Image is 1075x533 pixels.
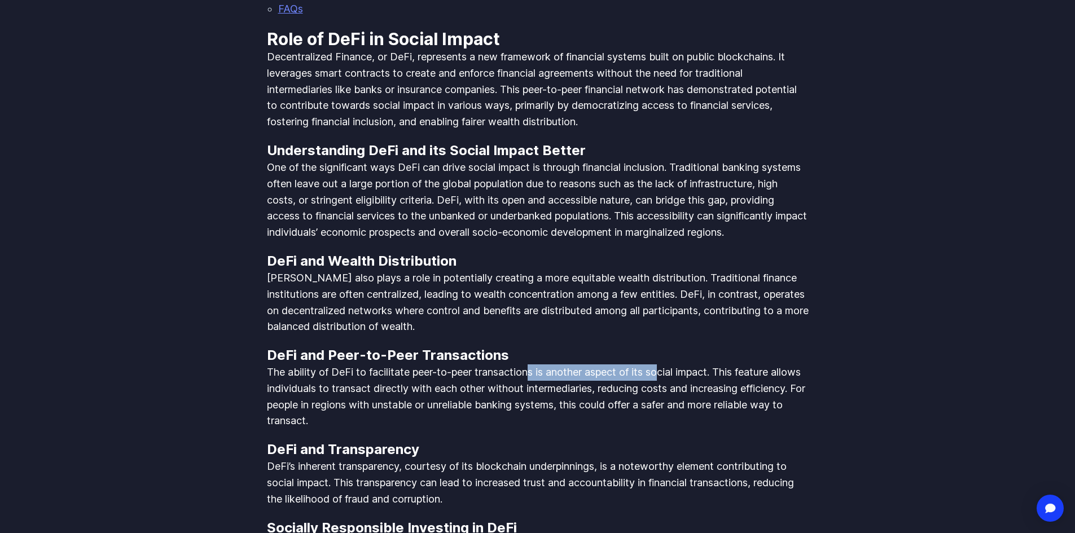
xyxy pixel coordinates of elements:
p: The ability of DeFi to facilitate peer-to-peer transactions is another aspect of its social impac... [267,364,809,429]
p: DeFi’s inherent transparency, courtesy of its blockchain underpinnings, is a noteworthy element c... [267,459,809,507]
p: Decentralized Finance, or DeFi, represents a new framework of financial systems built on public b... [267,49,809,130]
strong: DeFi and Transparency [267,441,419,457]
a: FAQs [278,3,303,15]
p: [PERSON_NAME] also plays a role in potentially creating a more equitable wealth distribution. Tra... [267,270,809,335]
strong: Understanding DeFi and its Social Impact Better [267,142,586,158]
p: One of the significant ways DeFi can drive social impact is through financial inclusion. Traditio... [267,160,809,241]
strong: DeFi and Peer-to-Peer Transactions [267,347,509,363]
strong: DeFi and Wealth Distribution [267,253,457,269]
div: Open Intercom Messenger [1037,495,1064,522]
strong: Role of DeFi in Social Impact [267,29,500,49]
